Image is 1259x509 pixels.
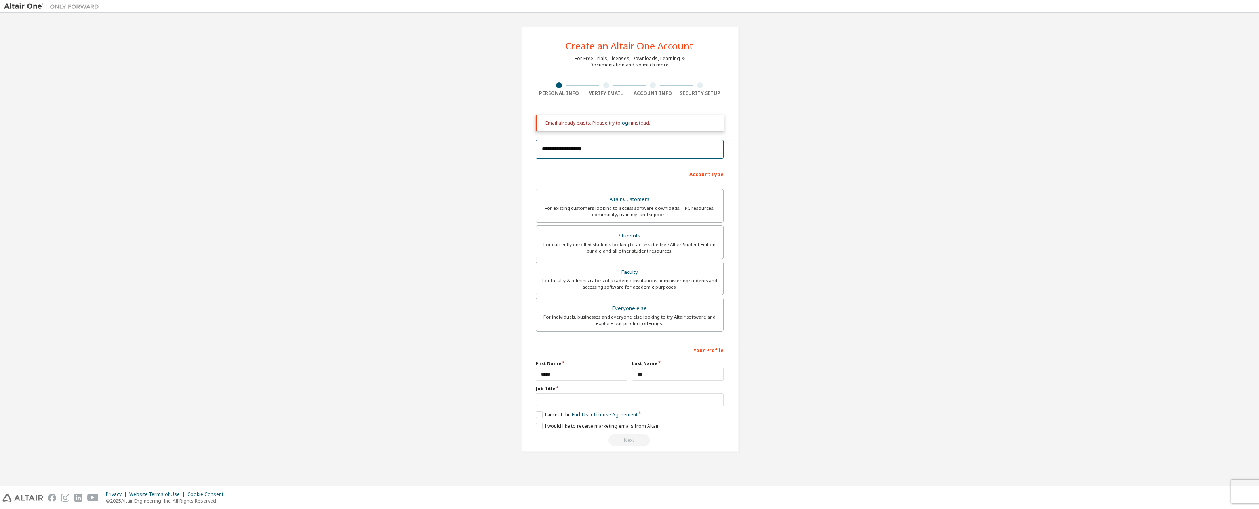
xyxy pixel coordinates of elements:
[545,120,717,126] div: Email already exists. Please try to instead.
[536,434,724,446] div: Email already exists
[61,494,69,502] img: instagram.svg
[48,494,56,502] img: facebook.svg
[676,90,724,97] div: Security Setup
[4,2,103,10] img: Altair One
[541,241,718,254] div: For currently enrolled students looking to access the free Altair Student Edition bundle and all ...
[536,167,724,180] div: Account Type
[541,205,718,218] div: For existing customers looking to access software downloads, HPC resources, community, trainings ...
[621,120,632,126] a: login
[106,498,228,504] p: © 2025 Altair Engineering, Inc. All Rights Reserved.
[2,494,43,502] img: altair_logo.svg
[632,360,724,367] label: Last Name
[536,411,638,418] label: I accept the
[630,90,677,97] div: Account Info
[541,277,718,290] div: For faculty & administrators of academic institutions administering students and accessing softwa...
[536,344,724,356] div: Your Profile
[536,90,583,97] div: Personal Info
[566,41,693,51] div: Create an Altair One Account
[541,230,718,241] div: Students
[541,194,718,205] div: Altair Customers
[106,491,129,498] div: Privacy
[187,491,228,498] div: Cookie Consent
[541,267,718,278] div: Faculty
[583,90,630,97] div: Verify Email
[536,386,724,392] label: Job Title
[541,314,718,327] div: For individuals, businesses and everyone else looking to try Altair software and explore our prod...
[74,494,82,502] img: linkedin.svg
[572,411,638,418] a: End-User License Agreement
[575,55,685,68] div: For Free Trials, Licenses, Downloads, Learning & Documentation and so much more.
[541,303,718,314] div: Everyone else
[536,360,627,367] label: First Name
[536,423,659,429] label: I would like to receive marketing emails from Altair
[129,491,187,498] div: Website Terms of Use
[87,494,99,502] img: youtube.svg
